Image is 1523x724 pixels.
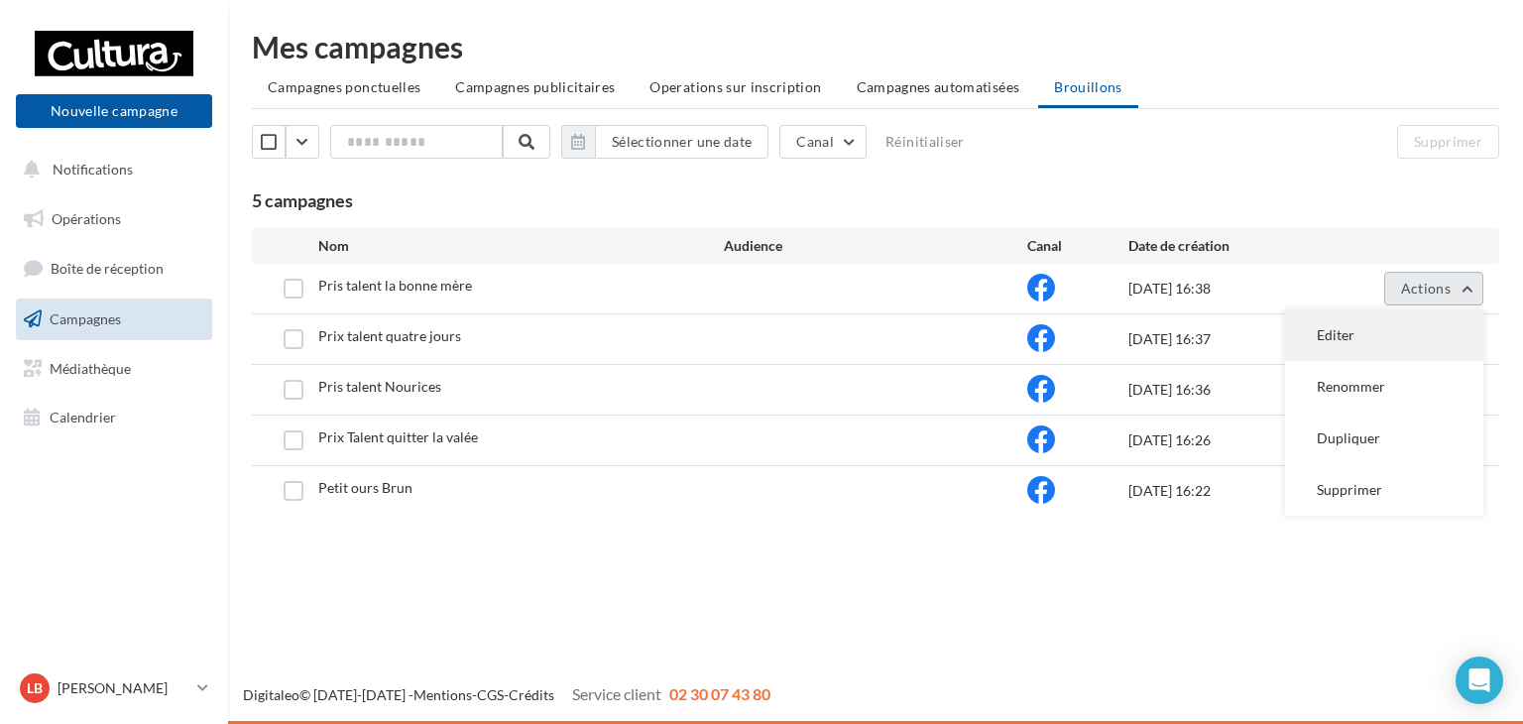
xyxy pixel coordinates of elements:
button: Dupliquer [1285,413,1483,464]
button: Supprimer [1397,125,1499,159]
a: Médiathèque [12,348,216,390]
span: 02 30 07 43 80 [669,684,770,703]
span: Actions [1401,280,1451,297]
span: Petit ours Brun [318,479,412,496]
a: Campagnes [12,299,216,340]
div: [DATE] 16:22 [1128,481,1331,501]
div: Mes campagnes [252,32,1499,61]
span: Opérations [52,210,121,227]
span: 5 campagnes [252,189,353,211]
span: Service client [572,684,661,703]
a: Digitaleo [243,686,299,703]
div: Audience [724,236,1028,256]
a: Mentions [413,686,472,703]
button: Réinitialiser [878,130,973,154]
a: Crédits [509,686,554,703]
span: Campagnes publicitaires [455,78,615,95]
span: Médiathèque [50,359,131,376]
div: Open Intercom Messenger [1456,657,1503,704]
button: Notifications [12,149,208,190]
span: Prix Talent quitter la valée [318,428,478,445]
div: Date de création [1128,236,1331,256]
div: [DATE] 16:36 [1128,380,1331,400]
button: Sélectionner une date [561,125,768,159]
span: Campagnes [50,310,121,327]
span: Boîte de réception [51,260,164,277]
span: Campagnes automatisées [857,78,1020,95]
div: Nom [318,236,724,256]
a: CGS [477,686,504,703]
span: Calendrier [50,409,116,425]
a: Boîte de réception [12,247,216,290]
button: Editer [1285,309,1483,361]
span: LB [27,678,43,698]
span: Prix talent quatre jours [318,327,461,344]
span: Pris talent la bonne mère [318,277,472,294]
p: [PERSON_NAME] [58,678,189,698]
span: Notifications [53,161,133,178]
button: Sélectionner une date [595,125,768,159]
a: Calendrier [12,397,216,438]
a: LB [PERSON_NAME] [16,669,212,707]
span: Operations sur inscription [649,78,821,95]
button: Nouvelle campagne [16,94,212,128]
button: Supprimer [1285,464,1483,516]
button: Actions [1384,272,1483,305]
div: Canal [1027,236,1128,256]
button: Canal [779,125,867,159]
div: [DATE] 16:38 [1128,279,1331,299]
span: Campagnes ponctuelles [268,78,420,95]
div: [DATE] 16:26 [1128,430,1331,450]
button: Renommer [1285,361,1483,413]
span: © [DATE]-[DATE] - - - [243,686,770,703]
div: [DATE] 16:37 [1128,329,1331,349]
a: Opérations [12,198,216,240]
span: Pris talent Nourices [318,378,441,395]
